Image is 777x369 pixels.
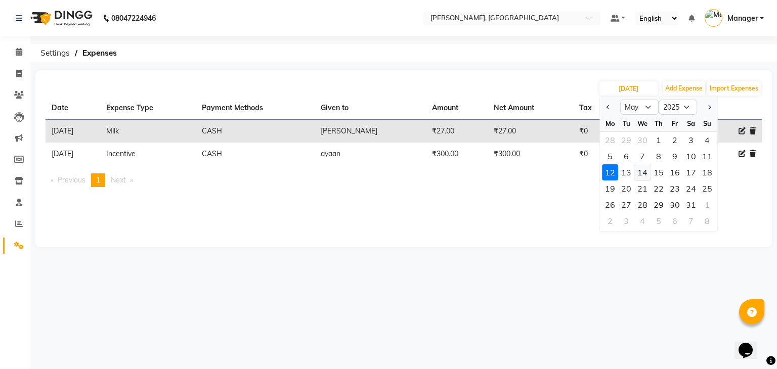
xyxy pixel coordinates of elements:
[667,197,683,213] div: 30
[618,148,634,164] div: 6
[683,213,699,229] div: Saturday, June 7, 2025
[46,173,762,187] nav: Pagination
[683,180,699,197] div: Saturday, May 24, 2025
[634,197,651,213] div: Wednesday, May 28, 2025
[599,81,658,96] input: PLACEHOLDER.DATE
[667,132,683,148] div: 2
[46,97,100,120] th: Date
[58,175,85,184] span: Previous
[488,120,573,143] td: ₹27.00
[573,97,613,120] th: Tax
[604,99,613,115] button: Previous month
[683,213,699,229] div: 7
[634,148,651,164] div: 7
[683,164,699,180] div: Saturday, May 17, 2025
[651,197,667,213] div: Thursday, May 29, 2025
[77,44,122,62] span: Expenses
[618,213,634,229] div: Tuesday, June 3, 2025
[651,164,667,180] div: Thursday, May 15, 2025
[618,164,634,180] div: 13
[602,197,618,213] div: Monday, May 26, 2025
[602,132,618,148] div: Monday, April 28, 2025
[634,148,651,164] div: Wednesday, May 7, 2025
[683,115,699,131] div: Sa
[602,213,618,229] div: 2
[651,197,667,213] div: 29
[705,9,722,27] img: Manager
[634,213,651,229] div: Wednesday, June 4, 2025
[618,180,634,197] div: 20
[634,180,651,197] div: Wednesday, May 21, 2025
[315,120,426,143] td: [PERSON_NAME]
[651,132,667,148] div: Thursday, May 1, 2025
[196,97,314,120] th: Payment Methods
[705,99,713,115] button: Next month
[620,100,659,115] select: Select month
[488,143,573,165] td: ₹300.00
[100,97,196,120] th: Expense Type
[663,81,705,96] button: Add Expense
[667,164,683,180] div: Friday, May 16, 2025
[699,197,715,213] div: Sunday, June 1, 2025
[26,4,95,32] img: logo
[602,132,618,148] div: 28
[96,175,100,184] span: 1
[634,197,651,213] div: 28
[667,132,683,148] div: Friday, May 2, 2025
[699,213,715,229] div: Sunday, June 8, 2025
[651,164,667,180] div: 15
[618,197,634,213] div: 27
[602,180,618,197] div: Monday, May 19, 2025
[667,115,683,131] div: Fr
[699,164,715,180] div: 18
[683,132,699,148] div: Saturday, May 3, 2025
[634,115,651,131] div: We
[111,175,126,184] span: Next
[699,132,715,148] div: Sunday, May 4, 2025
[602,115,618,131] div: Mo
[707,81,761,96] button: Import Expenses
[683,197,699,213] div: Saturday, May 31, 2025
[111,4,156,32] b: 08047224946
[573,143,613,165] td: ₹0
[634,164,651,180] div: 14
[651,180,667,197] div: 22
[699,164,715,180] div: Sunday, May 18, 2025
[618,115,634,131] div: Tu
[315,143,426,165] td: ayaan
[315,97,426,120] th: Given to
[667,180,683,197] div: 23
[602,180,618,197] div: 19
[196,120,314,143] td: CASH
[683,132,699,148] div: 3
[46,143,100,165] td: [DATE]
[634,132,651,148] div: Wednesday, April 30, 2025
[573,120,613,143] td: ₹0
[618,213,634,229] div: 3
[699,148,715,164] div: Sunday, May 11, 2025
[602,164,618,180] div: 12
[618,180,634,197] div: Tuesday, May 20, 2025
[683,197,699,213] div: 31
[602,164,618,180] div: Monday, May 12, 2025
[651,213,667,229] div: 5
[634,213,651,229] div: 4
[651,148,667,164] div: Thursday, May 8, 2025
[683,180,699,197] div: 24
[699,115,715,131] div: Su
[651,180,667,197] div: Thursday, May 22, 2025
[35,44,75,62] span: Settings
[699,180,715,197] div: Sunday, May 25, 2025
[699,180,715,197] div: 25
[667,180,683,197] div: Friday, May 23, 2025
[426,97,488,120] th: Amount
[618,132,634,148] div: Tuesday, April 29, 2025
[651,115,667,131] div: Th
[651,132,667,148] div: 1
[100,143,196,165] td: Incentive
[699,213,715,229] div: 8
[602,213,618,229] div: Monday, June 2, 2025
[196,143,314,165] td: CASH
[683,148,699,164] div: 10
[618,164,634,180] div: Tuesday, May 13, 2025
